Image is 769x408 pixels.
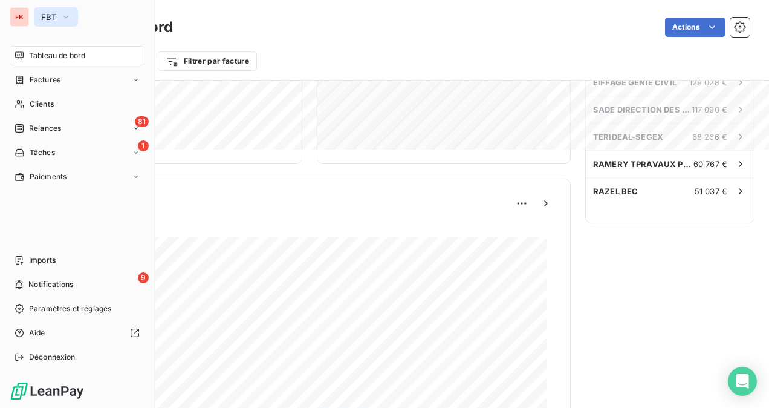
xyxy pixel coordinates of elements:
span: 81 [135,116,149,127]
div: Open Intercom Messenger [728,367,757,396]
span: Imports [29,255,56,266]
span: 9 [138,272,149,283]
span: Clients [30,99,54,110]
button: Actions [665,18,725,37]
a: Aide [10,323,144,343]
span: Tableau de bord [29,50,85,61]
button: Filtrer par facture [158,51,257,71]
a: Paramètres et réglages [10,299,144,318]
span: Notifications [28,279,73,290]
span: 1 [138,140,149,151]
span: RAMERY TPRAVAUX PUBLICS [593,159,693,169]
span: Aide [29,327,45,338]
span: 60 767 € [693,159,727,169]
div: FB [10,7,29,27]
span: Déconnexion [29,352,76,363]
span: Relances [29,123,61,134]
a: Factures [10,70,144,90]
img: Logo LeanPay [10,381,85,401]
span: Tâches [30,147,55,158]
span: Paiements [30,171,67,182]
a: Clients [10,94,144,114]
span: FBT [41,12,56,22]
a: Imports [10,251,144,270]
a: Tableau de bord [10,46,144,65]
span: RAZEL BEC [593,186,638,196]
a: 1Tâches [10,143,144,162]
a: Paiements [10,167,144,186]
span: 51 037 € [695,186,727,196]
a: 81Relances [10,119,144,138]
span: Paramètres et réglages [29,303,111,314]
span: Factures [30,74,60,85]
